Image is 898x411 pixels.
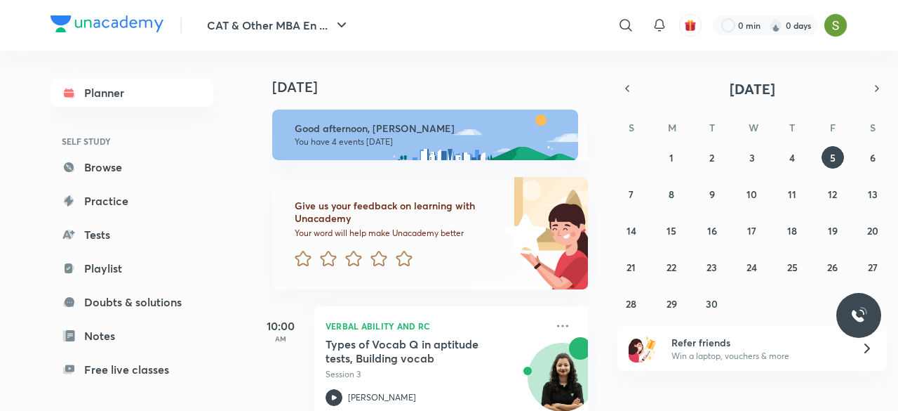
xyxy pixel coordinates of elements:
a: Browse [51,153,213,181]
p: Session 3 [326,368,546,381]
abbr: September 8, 2025 [669,188,674,201]
p: Verbal Ability and RC [326,318,546,334]
span: [DATE] [730,79,775,98]
button: September 16, 2025 [701,219,723,242]
abbr: September 24, 2025 [746,261,757,274]
a: Notes [51,322,213,350]
button: September 9, 2025 [701,183,723,205]
button: CAT & Other MBA En ... [199,11,358,39]
abbr: September 1, 2025 [669,151,673,164]
p: [PERSON_NAME] [348,391,416,404]
p: Win a laptop, vouchers & more [671,350,844,363]
abbr: September 12, 2025 [828,188,837,201]
a: Doubts & solutions [51,288,213,316]
button: September 28, 2025 [620,292,643,315]
abbr: September 13, 2025 [868,188,878,201]
abbr: September 10, 2025 [746,188,757,201]
button: September 11, 2025 [781,183,803,205]
button: September 18, 2025 [781,219,803,242]
button: September 10, 2025 [741,183,763,205]
button: September 15, 2025 [660,219,683,242]
p: AM [253,334,309,343]
button: September 6, 2025 [862,146,884,169]
img: afternoon [272,110,578,160]
h6: SELF STUDY [51,129,213,153]
a: Free live classes [51,355,213,384]
a: Playlist [51,254,213,282]
abbr: September 17, 2025 [747,224,756,237]
abbr: September 4, 2025 [789,151,795,164]
abbr: Friday [830,121,836,134]
button: September 2, 2025 [701,146,723,169]
abbr: Tuesday [709,121,715,134]
abbr: September 29, 2025 [666,297,677,311]
abbr: September 5, 2025 [830,151,836,164]
a: Practice [51,187,213,215]
img: ttu [850,307,867,324]
abbr: September 28, 2025 [626,297,636,311]
button: September 17, 2025 [741,219,763,242]
abbr: Saturday [870,121,876,134]
button: September 25, 2025 [781,256,803,278]
abbr: September 25, 2025 [787,261,798,274]
h5: Types of Vocab Q in aptitude tests, Building vocab [326,337,500,365]
button: September 21, 2025 [620,256,643,278]
p: You have 4 events [DATE] [295,136,565,148]
abbr: September 3, 2025 [749,151,755,164]
button: [DATE] [637,79,867,98]
button: September 26, 2025 [822,256,844,278]
abbr: September 30, 2025 [706,297,718,311]
p: Your word will help make Unacademy better [295,228,500,239]
abbr: September 16, 2025 [707,224,717,237]
button: September 23, 2025 [701,256,723,278]
abbr: September 26, 2025 [827,261,838,274]
button: avatar [679,14,702,37]
h6: Refer friends [671,335,844,350]
abbr: September 22, 2025 [666,261,676,274]
button: September 13, 2025 [862,183,884,205]
img: streak [769,18,783,32]
abbr: September 19, 2025 [828,224,838,237]
abbr: September 9, 2025 [709,188,715,201]
img: Samridhi Vij [824,13,847,37]
button: September 12, 2025 [822,183,844,205]
h5: 10:00 [253,318,309,334]
button: September 29, 2025 [660,292,683,315]
button: September 19, 2025 [822,219,844,242]
abbr: September 11, 2025 [788,188,796,201]
abbr: Wednesday [749,121,758,134]
button: September 22, 2025 [660,256,683,278]
a: Company Logo [51,15,163,36]
img: referral [629,334,657,363]
abbr: September 7, 2025 [629,188,634,201]
abbr: September 27, 2025 [868,261,878,274]
h6: Give us your feedback on learning with Unacademy [295,200,500,225]
img: Company Logo [51,15,163,32]
abbr: September 21, 2025 [626,261,636,274]
button: September 4, 2025 [781,146,803,169]
button: September 3, 2025 [741,146,763,169]
img: avatar [684,19,697,32]
abbr: September 15, 2025 [666,224,676,237]
button: September 8, 2025 [660,183,683,205]
button: September 20, 2025 [862,219,884,242]
abbr: Monday [668,121,676,134]
h6: Good afternoon, [PERSON_NAME] [295,122,565,135]
button: September 7, 2025 [620,183,643,205]
button: September 14, 2025 [620,219,643,242]
abbr: September 20, 2025 [867,224,878,237]
abbr: Sunday [629,121,634,134]
a: Tests [51,221,213,249]
button: September 27, 2025 [862,256,884,278]
img: feedback_image [457,177,588,289]
button: September 30, 2025 [701,292,723,315]
abbr: Thursday [789,121,795,134]
h4: [DATE] [272,79,602,96]
button: September 1, 2025 [660,146,683,169]
abbr: September 6, 2025 [870,151,876,164]
a: Planner [51,79,213,107]
button: September 24, 2025 [741,256,763,278]
abbr: September 2, 2025 [709,151,714,164]
button: September 5, 2025 [822,146,844,169]
abbr: September 14, 2025 [626,224,636,237]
